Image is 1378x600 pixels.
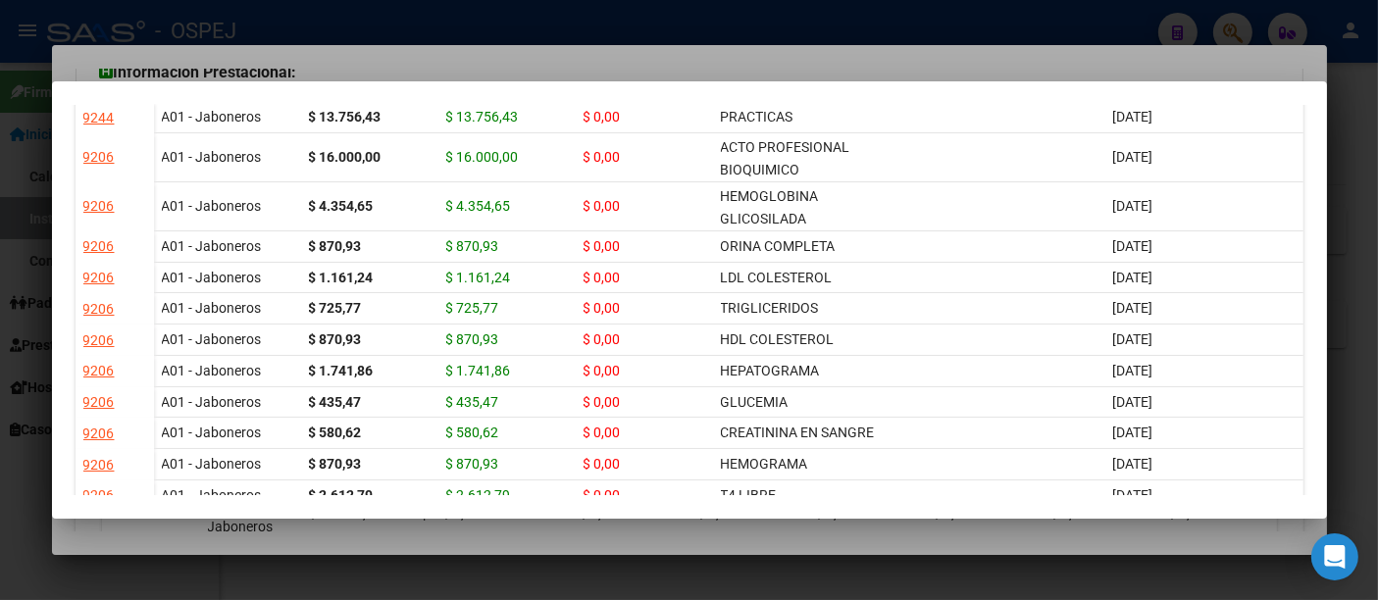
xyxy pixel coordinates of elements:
span: $ 0,00 [584,363,621,378]
span: A01 - Jaboneros [162,300,262,316]
span: $ 435,47 [446,394,499,410]
span: $ 0,00 [584,300,621,316]
span: $ 0,00 [584,238,621,254]
div: 9206 [83,423,115,445]
div: 9206 [83,267,115,289]
span: [DATE] [1113,394,1153,410]
div: 9206 [83,454,115,476]
span: $ 0,00 [584,487,621,503]
span: T4 LIBRE [721,487,777,503]
span: [DATE] [1113,270,1153,285]
span: [DATE] [1113,331,1153,347]
span: $ 0,00 [584,109,621,125]
span: CREATININA EN SANGRE [721,425,875,440]
span: A01 - Jaboneros [162,109,262,125]
span: A01 - Jaboneros [162,238,262,254]
span: $ 870,93 [446,238,499,254]
span: A01 - Jaboneros [162,331,262,347]
strong: $ 4.354,65 [309,198,374,214]
span: $ 725,77 [446,300,499,316]
div: Open Intercom Messenger [1311,533,1358,580]
span: [DATE] [1113,238,1153,254]
span: $ 16.000,00 [446,149,519,165]
span: PRACTICAS [721,109,793,125]
strong: $ 870,93 [309,238,362,254]
span: TRIGLICERIDOS [721,300,819,316]
span: [DATE] [1113,487,1153,503]
span: A01 - Jaboneros [162,394,262,410]
span: $ 2.612,79 [446,487,511,503]
span: HEPATOGRAMA [721,363,820,378]
div: 9206 [83,195,115,218]
div: 9206 [83,360,115,382]
span: $ 13.756,43 [446,109,519,125]
span: $ 4.354,65 [446,198,511,214]
span: A01 - Jaboneros [162,425,262,440]
span: A01 - Jaboneros [162,487,262,503]
span: $ 0,00 [584,456,621,472]
span: $ 0,00 [584,394,621,410]
strong: $ 435,47 [309,394,362,410]
span: $ 1.741,86 [446,363,511,378]
strong: $ 725,77 [309,300,362,316]
span: ACTO PROFESIONAL BIOQUIMICO [721,139,850,177]
div: 9206 [83,298,115,321]
strong: $ 1.741,86 [309,363,374,378]
div: 9206 [83,484,115,507]
span: [DATE] [1113,363,1153,378]
span: LDL COLESTEROL [721,270,833,285]
span: $ 0,00 [584,149,621,165]
span: $ 0,00 [584,331,621,347]
span: A01 - Jaboneros [162,456,262,472]
span: [DATE] [1113,456,1153,472]
strong: $ 1.161,24 [309,270,374,285]
strong: $ 2.612,79 [309,487,374,503]
span: A01 - Jaboneros [162,270,262,285]
span: $ 870,93 [446,331,499,347]
span: $ 0,00 [584,270,621,285]
strong: $ 580,62 [309,425,362,440]
span: [DATE] [1113,109,1153,125]
div: 9206 [83,146,115,169]
span: GLUCEMIA [721,394,789,410]
span: [DATE] [1113,149,1153,165]
strong: $ 13.756,43 [309,109,382,125]
span: HEMOGRAMA [721,456,808,472]
div: 9206 [83,329,115,352]
strong: $ 16.000,00 [309,149,382,165]
span: HEMOGLOBINA GLICOSILADA [721,188,819,226]
span: $ 870,93 [446,456,499,472]
span: $ 1.161,24 [446,270,511,285]
span: $ 0,00 [584,198,621,214]
span: [DATE] [1113,198,1153,214]
span: ORINA COMPLETA [721,238,836,254]
strong: $ 870,93 [309,456,362,472]
span: A01 - Jaboneros [162,363,262,378]
strong: $ 870,93 [309,331,362,347]
div: 9206 [83,391,115,414]
span: $ 0,00 [584,425,621,440]
span: A01 - Jaboneros [162,198,262,214]
span: [DATE] [1113,425,1153,440]
div: 9244 [83,107,115,129]
span: A01 - Jaboneros [162,149,262,165]
span: HDL COLESTEROL [721,331,835,347]
span: $ 580,62 [446,425,499,440]
div: 9206 [83,235,115,258]
span: [DATE] [1113,300,1153,316]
